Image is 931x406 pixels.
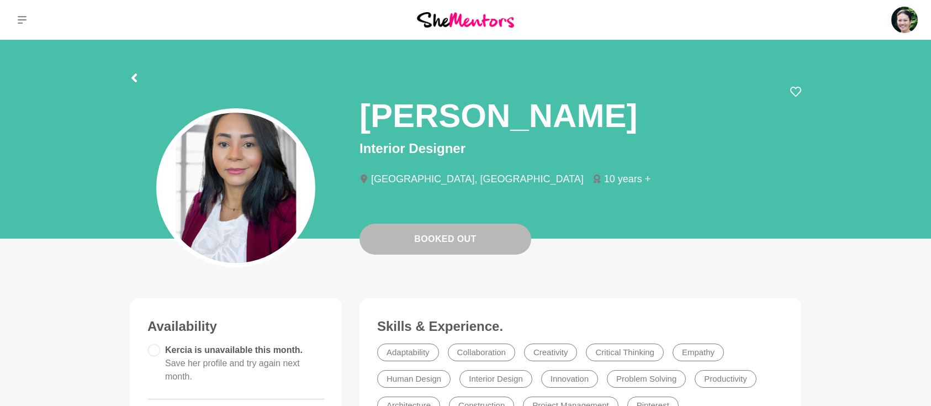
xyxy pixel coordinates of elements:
[359,95,637,136] h1: [PERSON_NAME]
[377,318,784,335] h3: Skills & Experience.
[359,174,593,184] li: [GEOGRAPHIC_DATA], [GEOGRAPHIC_DATA]
[593,174,660,184] li: 10 years +
[147,318,324,335] h3: Availability
[359,139,801,159] p: Interior Designer
[417,12,514,27] img: She Mentors Logo
[165,345,303,381] span: Kercia is unavailable this month.
[165,358,300,381] span: Save her profile and try again next month.
[891,7,918,33] img: Roselynn Unson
